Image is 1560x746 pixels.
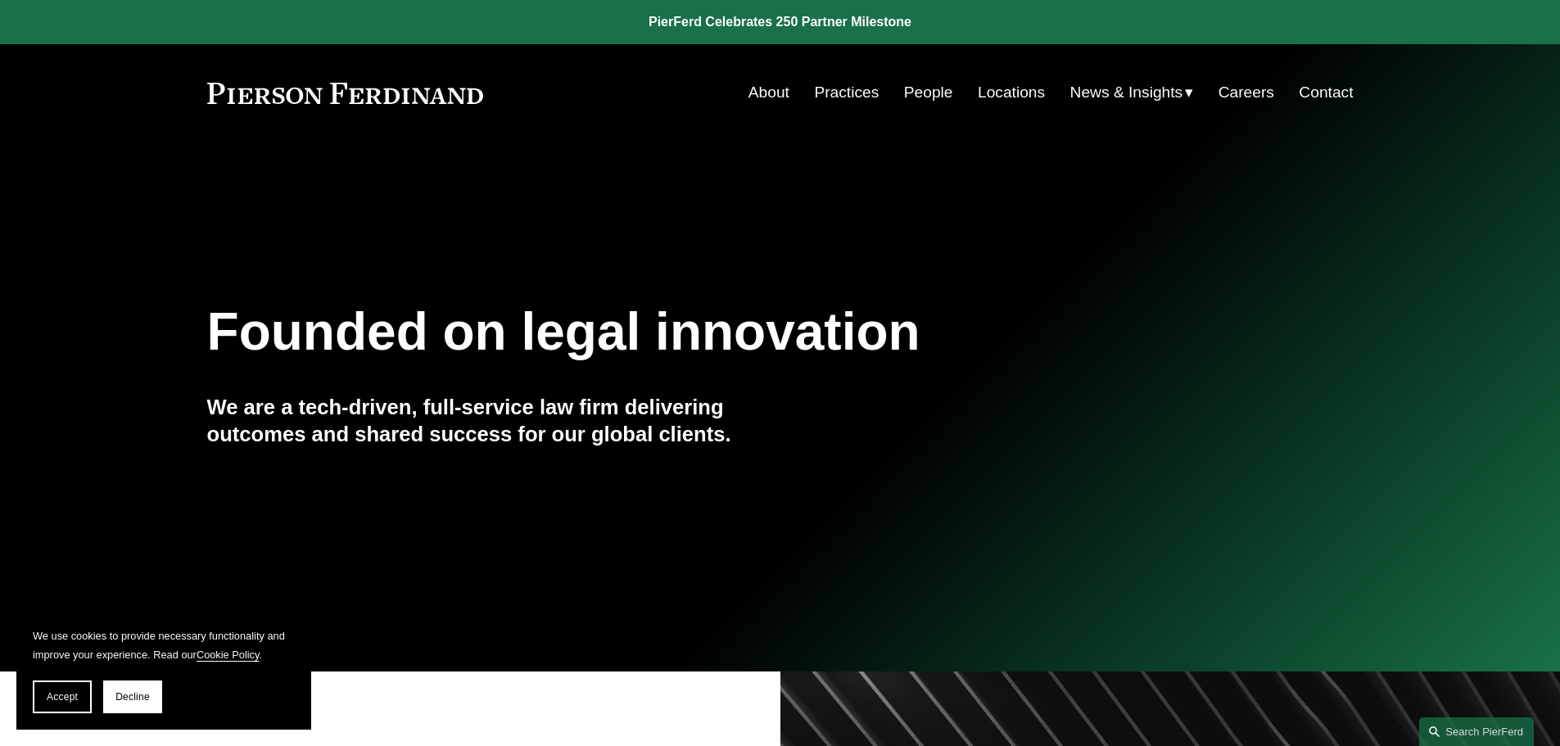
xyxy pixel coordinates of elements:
[1299,77,1353,108] a: Contact
[47,691,78,703] span: Accept
[103,680,162,713] button: Decline
[33,680,92,713] button: Accept
[1070,77,1194,108] a: folder dropdown
[207,302,1163,362] h1: Founded on legal innovation
[33,626,295,664] p: We use cookies to provide necessary functionality and improve your experience. Read our .
[1219,77,1274,108] a: Careers
[115,691,150,703] span: Decline
[978,77,1045,108] a: Locations
[814,77,879,108] a: Practices
[197,649,260,661] a: Cookie Policy
[207,394,780,447] h4: We are a tech-driven, full-service law firm delivering outcomes and shared success for our global...
[1070,79,1183,107] span: News & Insights
[748,77,789,108] a: About
[16,610,311,730] section: Cookie banner
[1419,717,1534,746] a: Search this site
[904,77,953,108] a: People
